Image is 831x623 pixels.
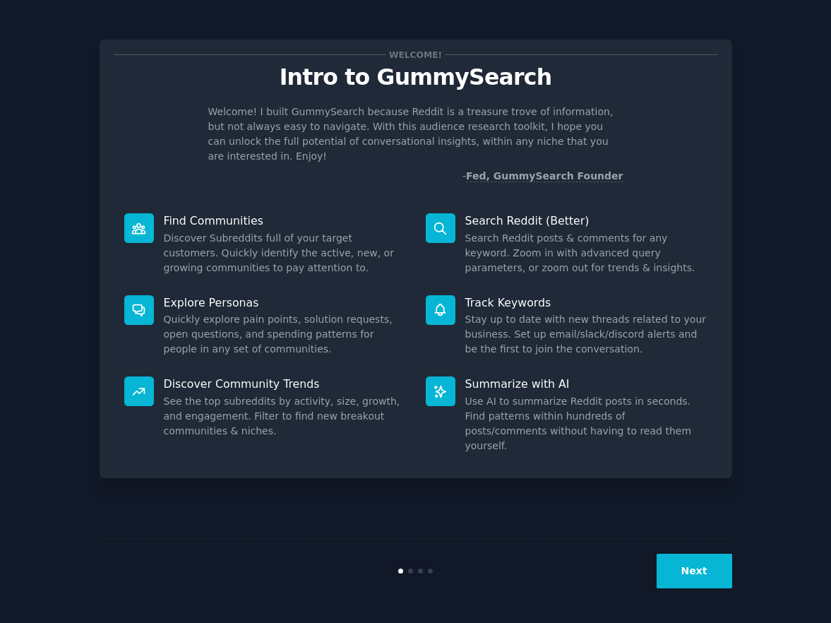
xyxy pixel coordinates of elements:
[657,554,732,588] button: Next
[164,213,406,228] p: Find Communities
[466,170,623,182] a: Fed, GummySearch Founder
[164,376,406,391] p: Discover Community Trends
[465,312,707,357] dd: Stay up to date with new threads related to your business. Set up email/slack/discord alerts and ...
[164,394,406,439] dd: See the top subreddits by activity, size, growth, and engagement. Filter to find new breakout com...
[465,231,707,275] dd: Search Reddit posts & comments for any keyword. Zoom in with advanced query parameters, or zoom o...
[164,231,406,275] dd: Discover Subreddits full of your target customers. Quickly identify the active, new, or growing c...
[164,312,406,357] dd: Quickly explore pain points, solution requests, open questions, and spending patterns for people ...
[386,47,444,62] span: Welcome!
[465,213,707,228] p: Search Reddit (Better)
[465,394,707,453] dd: Use AI to summarize Reddit posts in seconds. Find patterns within hundreds of posts/comments with...
[164,295,406,310] p: Explore Personas
[465,295,707,310] p: Track Keywords
[462,169,623,184] div: -
[465,376,707,391] p: Summarize with AI
[114,65,717,90] p: Intro to GummySearch
[208,105,623,164] p: Welcome! I built GummySearch because Reddit is a treasure trove of information, but not always ea...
